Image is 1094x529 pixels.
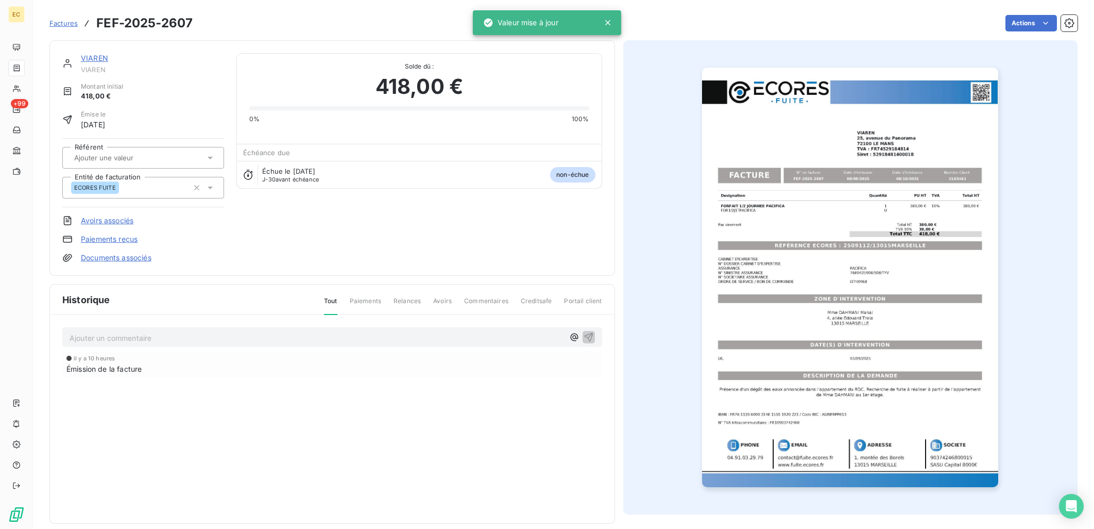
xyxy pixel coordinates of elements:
[81,119,106,130] span: [DATE]
[8,506,25,523] img: Logo LeanPay
[433,296,452,314] span: Avoirs
[74,185,116,191] span: ECORES FUITE
[262,176,276,183] span: J-30
[375,71,463,102] span: 418,00 €
[521,296,552,314] span: Creditsafe
[483,13,558,32] div: Valeur mise à jour
[96,14,193,32] h3: FEF-2025-2607
[8,6,25,23] div: EC
[81,91,123,102] span: 418,00 €
[572,114,589,124] span: 100%
[49,19,78,27] span: Factures
[81,253,151,263] a: Documents associés
[702,68,998,487] img: invoice_thumbnail
[81,65,224,74] span: VIAREN
[394,296,421,314] span: Relances
[262,176,319,183] span: avant échéance
[550,167,595,183] span: non-échue
[81,82,123,91] span: Montant initial
[81,54,108,62] a: VIAREN
[249,62,589,71] span: Solde dû :
[81,216,133,226] a: Avoirs associés
[49,18,78,28] a: Factures
[73,153,177,162] input: Ajouter une valeur
[324,296,337,315] span: Tout
[564,296,602,314] span: Portail client
[81,234,138,244] a: Paiements reçus
[11,99,28,108] span: +99
[350,296,381,314] span: Paiements
[243,148,290,157] span: Échéance due
[81,110,106,119] span: Émise le
[74,355,115,361] span: il y a 10 heures
[249,114,260,124] span: 0%
[1005,15,1057,31] button: Actions
[66,363,142,374] span: Émission de la facture
[464,296,508,314] span: Commentaires
[62,293,110,307] span: Historique
[1059,494,1084,519] div: Open Intercom Messenger
[262,167,315,175] span: Échue le [DATE]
